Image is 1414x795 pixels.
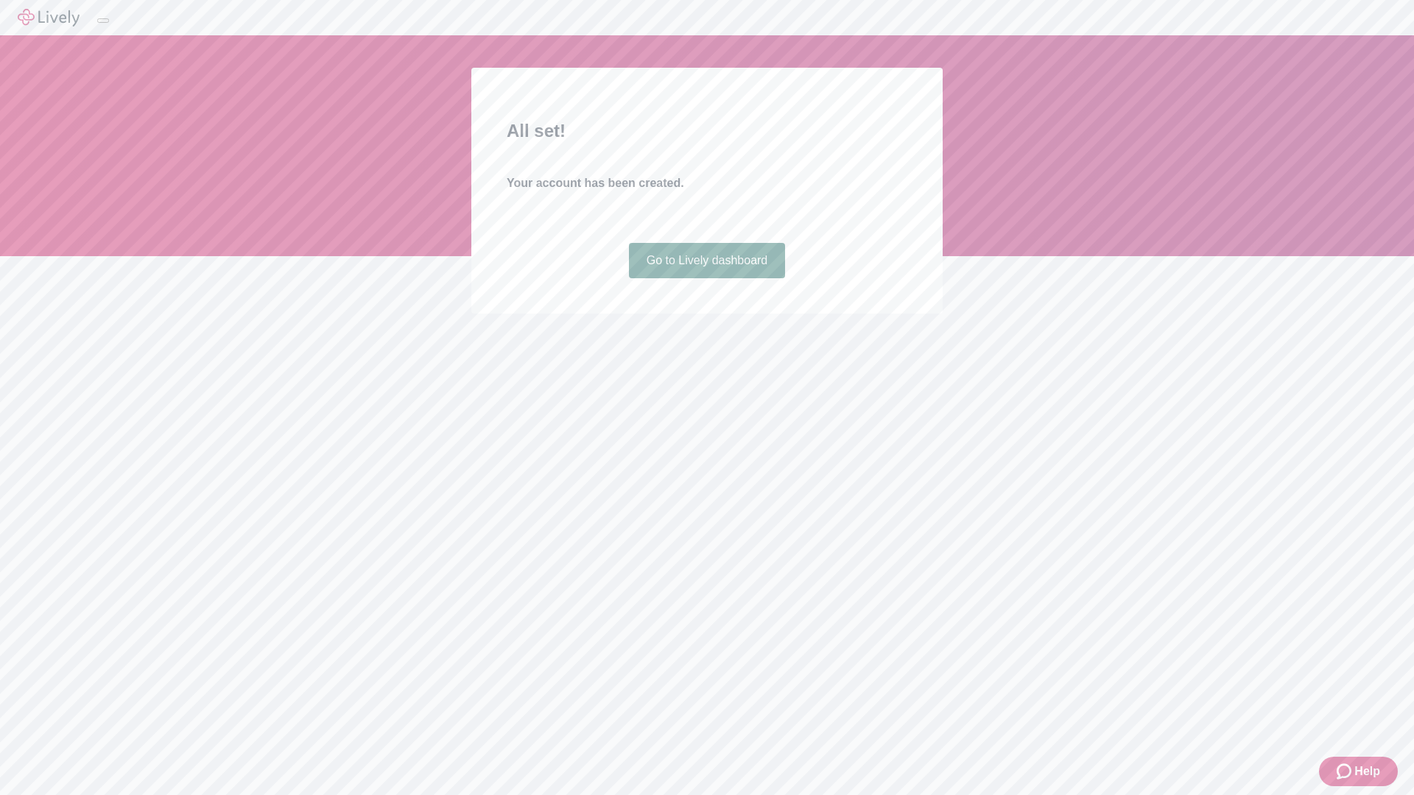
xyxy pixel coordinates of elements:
[18,9,80,26] img: Lively
[507,174,907,192] h4: Your account has been created.
[97,18,109,23] button: Log out
[1337,763,1354,780] svg: Zendesk support icon
[1319,757,1398,786] button: Zendesk support iconHelp
[629,243,786,278] a: Go to Lively dashboard
[1354,763,1380,780] span: Help
[507,118,907,144] h2: All set!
